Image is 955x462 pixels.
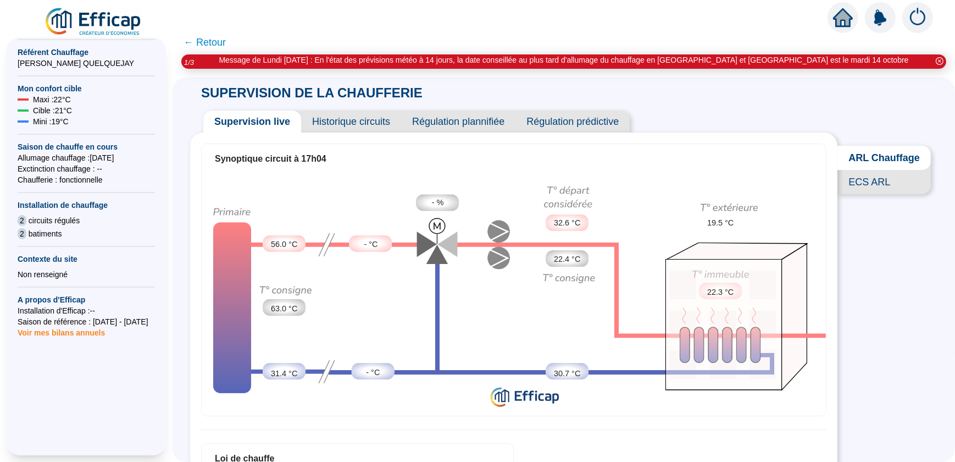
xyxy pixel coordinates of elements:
span: Allumage chauffage : [DATE] [18,152,155,163]
span: Installation de chauffage [18,200,155,211]
div: Synoptique circuit à 17h04 [215,152,813,166]
span: SUPERVISION DE LA CHAUFFERIE [190,85,434,100]
span: Maxi : 22 °C [33,94,71,105]
img: alerts [865,2,896,33]
span: Contexte du site [18,254,155,265]
span: Mini : 19 °C [33,116,69,127]
span: 2 [18,228,26,239]
span: A propos d'Efficap [18,294,155,305]
span: Régulation prédictive [515,111,630,133]
div: Synoptique [202,174,826,413]
div: Non renseigné [18,269,155,280]
span: - % [432,197,444,209]
span: Historique circuits [301,111,401,133]
span: Chaufferie : fonctionnelle [18,174,155,185]
span: Exctinction chauffage : -- [18,163,155,174]
span: 56.0 °C [271,239,297,251]
span: 63.0 °C [271,303,297,315]
span: Saison de référence : [DATE] - [DATE] [18,316,155,327]
span: close-circle [936,57,943,65]
span: ARL Chauffage [837,146,931,170]
span: [PERSON_NAME] QUELQUEJAY [18,58,155,69]
span: - °C [364,239,377,251]
span: ← Retour [184,35,226,50]
span: Cible : 21 °C [33,105,72,116]
span: batiments [29,228,62,239]
span: 31.4 °C [271,368,297,380]
span: circuits régulés [29,215,80,226]
img: efficap energie logo [44,7,143,37]
span: Référent Chauffage [18,47,155,58]
span: ECS ARL [837,170,931,194]
span: 22.4 °C [554,254,580,266]
span: Installation d'Efficap : -- [18,305,155,316]
span: 2 [18,215,26,226]
span: Régulation plannifiée [401,111,515,133]
img: circuit-supervision.724c8d6b72cc0638e748.png [202,174,826,413]
i: 1 / 3 [184,58,194,67]
span: Mon confort cible [18,83,155,94]
img: alerts [902,2,933,33]
span: - °C [366,367,380,379]
div: Message de Lundi [DATE] : En l'état des prévisions météo à 14 jours, la date conseillée au plus t... [219,54,908,66]
span: Voir mes bilans annuels [18,322,105,337]
span: Supervision live [203,111,301,133]
span: home [833,8,853,28]
span: 19.5 °C [707,217,734,229]
span: Saison de chauffe en cours [18,141,155,152]
span: 30.7 °C [554,368,580,380]
span: 32.6 °C [554,217,580,229]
